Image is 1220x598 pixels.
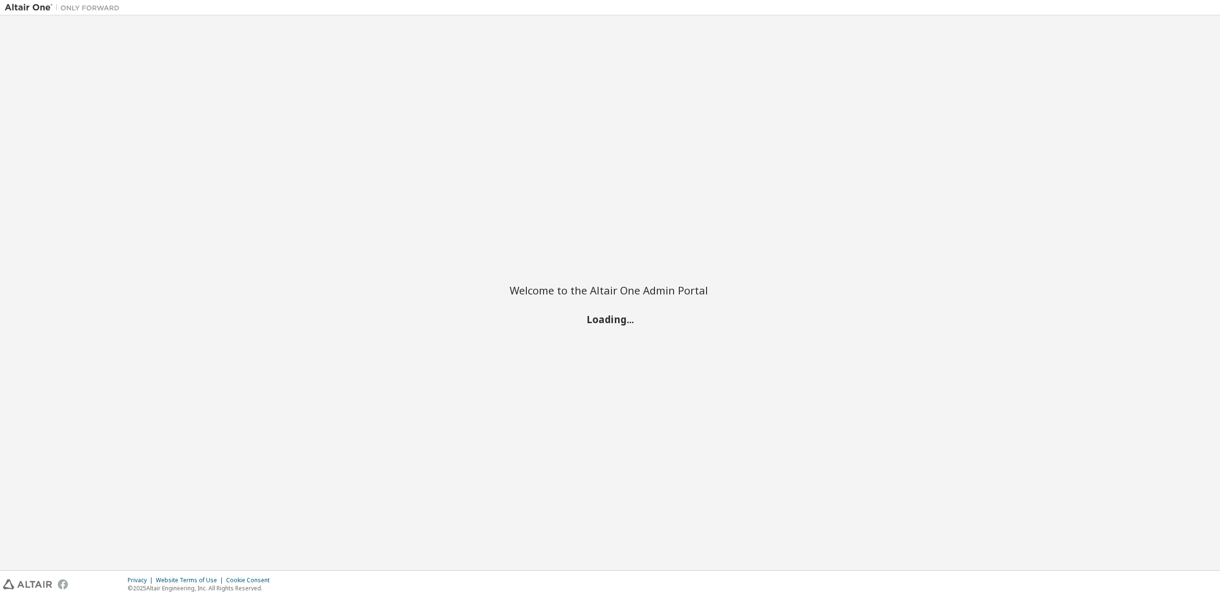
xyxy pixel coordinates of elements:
[58,579,68,589] img: facebook.svg
[128,584,275,592] p: © 2025 Altair Engineering, Inc. All Rights Reserved.
[3,579,52,589] img: altair_logo.svg
[128,576,156,584] div: Privacy
[226,576,275,584] div: Cookie Consent
[5,3,124,12] img: Altair One
[510,313,710,325] h2: Loading...
[510,283,710,297] h2: Welcome to the Altair One Admin Portal
[156,576,226,584] div: Website Terms of Use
